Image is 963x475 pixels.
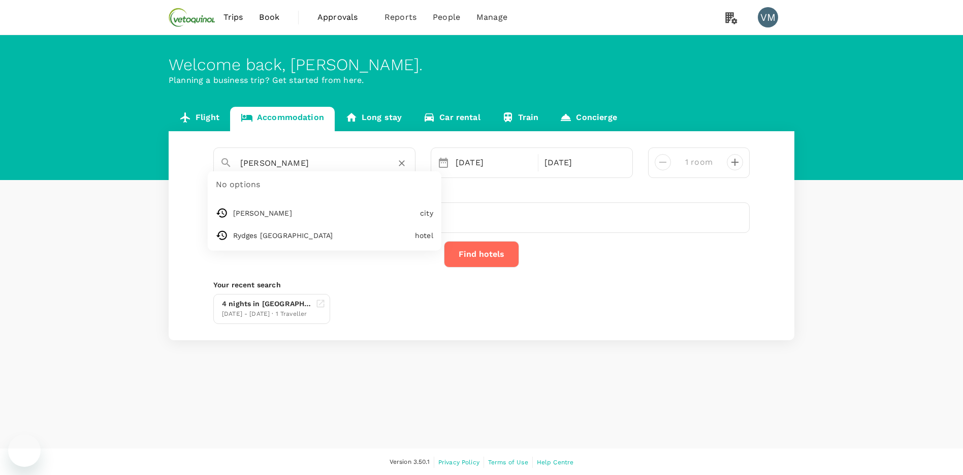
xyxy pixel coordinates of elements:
[335,107,412,131] a: Long stay
[390,457,430,467] span: Version 3.50.1
[223,11,243,23] span: Trips
[233,230,417,241] p: Rydges [GEOGRAPHIC_DATA]
[727,154,743,170] button: decrease
[208,224,441,247] div: Rydges [GEOGRAPHIC_DATA]
[408,162,410,164] button: Close
[384,11,416,23] span: Reports
[259,11,279,23] span: Book
[758,7,778,27] div: VM
[537,457,574,468] a: Help Centre
[452,153,536,173] div: [DATE]
[213,186,750,198] div: Travellers
[412,107,491,131] a: Car rental
[415,230,433,241] p: hotel
[444,241,519,268] button: Find hotels
[476,11,507,23] span: Manage
[213,280,750,290] p: Your recent search
[488,457,528,468] a: Terms of Use
[208,171,441,198] div: No options
[395,156,409,170] button: Clear
[420,208,433,218] p: city
[537,459,574,466] span: Help Centre
[222,299,311,309] div: 4 nights in [GEOGRAPHIC_DATA]
[208,202,441,224] div: [PERSON_NAME]
[230,107,335,131] a: Accommodation
[233,208,417,218] p: [PERSON_NAME]
[169,55,794,74] div: Welcome back , [PERSON_NAME] .
[317,11,368,23] span: Approvals
[679,154,719,170] input: Add rooms
[169,107,230,131] a: Flight
[549,107,627,131] a: Concierge
[433,11,460,23] span: People
[488,459,528,466] span: Terms of Use
[240,155,380,171] input: Search cities, hotels, work locations
[491,107,550,131] a: Train
[438,457,479,468] a: Privacy Policy
[8,434,41,467] iframe: Button to launch messaging window
[438,459,479,466] span: Privacy Policy
[169,6,215,28] img: Vetoquinol Australia Pty Limited
[222,309,311,319] div: [DATE] - [DATE] · 1 Traveller
[540,153,625,173] div: [DATE]
[169,74,794,86] p: Planning a business trip? Get started from here.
